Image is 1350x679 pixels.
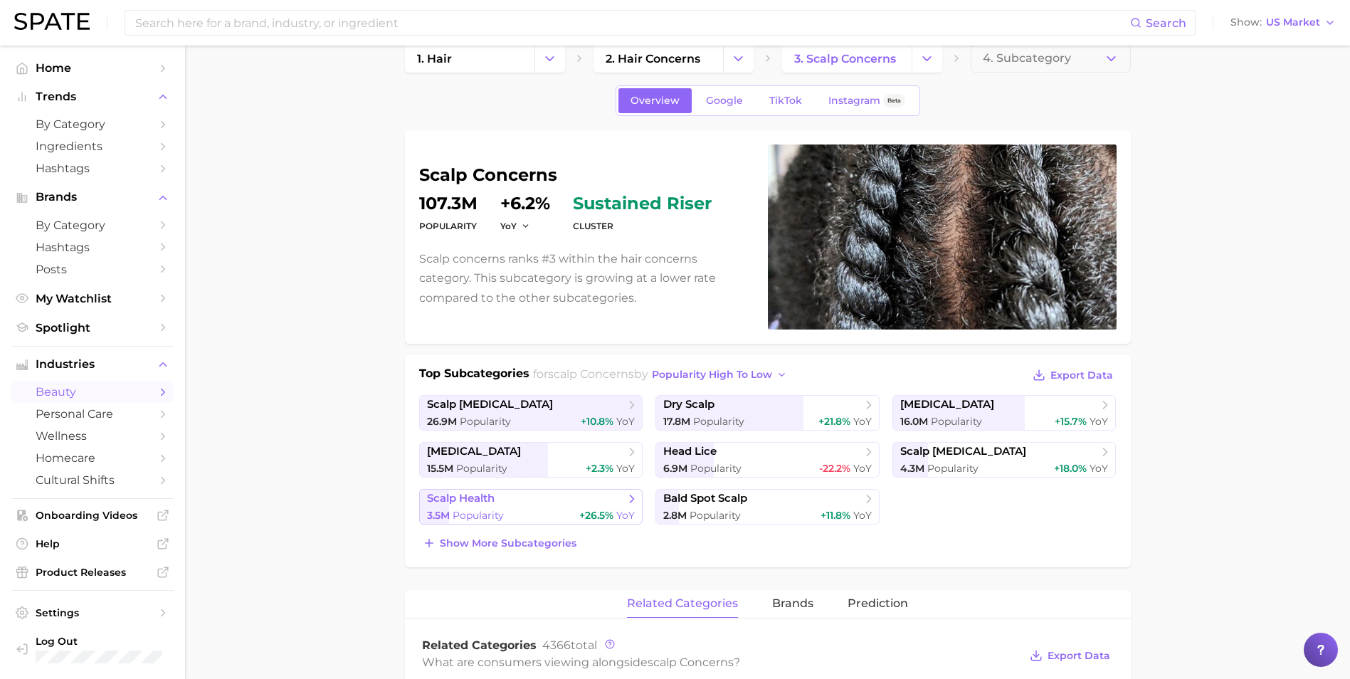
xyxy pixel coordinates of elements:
[11,533,174,554] a: Help
[419,395,643,431] a: scalp [MEDICAL_DATA]26.9m Popularity+10.8% YoY
[11,236,174,258] a: Hashtags
[848,597,908,610] span: Prediction
[11,354,174,375] button: Industries
[579,509,613,522] span: +26.5%
[706,95,743,107] span: Google
[14,13,90,30] img: SPATE
[573,195,712,212] span: sustained riser
[36,451,149,465] span: homecare
[816,88,917,113] a: InstagramBeta
[663,492,747,505] span: bald spot scalp
[892,395,1117,431] a: [MEDICAL_DATA]16.0m Popularity+15.7% YoY
[818,415,850,428] span: +21.8%
[36,140,149,153] span: Ingredients
[11,288,174,310] a: My Watchlist
[11,157,174,179] a: Hashtags
[652,369,772,381] span: popularity high to low
[1090,415,1108,428] span: YoY
[1090,462,1108,475] span: YoY
[36,191,149,204] span: Brands
[11,186,174,208] button: Brands
[1227,14,1339,32] button: ShowUS Market
[427,462,453,475] span: 15.5m
[1266,19,1320,26] span: US Market
[616,462,635,475] span: YoY
[11,425,174,447] a: wellness
[36,90,149,103] span: Trends
[693,415,744,428] span: Popularity
[453,509,504,522] span: Popularity
[542,638,571,652] span: 4366
[422,653,1020,672] div: What are consumers viewing alongside ?
[533,367,791,381] span: for by
[912,44,942,73] button: Change Category
[500,195,550,212] dd: +6.2%
[427,492,495,505] span: scalp health
[828,95,880,107] span: Instagram
[892,442,1117,478] a: scalp [MEDICAL_DATA]4.3m Popularity+18.0% YoY
[821,509,850,522] span: +11.8%
[36,321,149,335] span: Spotlight
[36,61,149,75] span: Home
[36,263,149,276] span: Posts
[36,117,149,131] span: by Category
[586,462,613,475] span: +2.3%
[11,469,174,491] a: cultural shifts
[36,606,149,619] span: Settings
[11,86,174,107] button: Trends
[534,44,565,73] button: Change Category
[11,57,174,79] a: Home
[11,447,174,469] a: homecare
[1054,462,1087,475] span: +18.0%
[11,562,174,583] a: Product Releases
[769,95,802,107] span: TikTok
[616,509,635,522] span: YoY
[11,258,174,280] a: Posts
[757,88,814,113] a: TikTok
[36,473,149,487] span: cultural shifts
[36,429,149,443] span: wellness
[427,445,521,458] span: [MEDICAL_DATA]
[663,445,717,458] span: head lice
[419,249,751,307] p: Scalp concerns ranks #3 within the hair concerns category. This subcategory is growing at a lower...
[11,113,174,135] a: by Category
[690,509,741,522] span: Popularity
[11,135,174,157] a: Ingredients
[900,462,924,475] span: 4.3m
[417,52,452,65] span: 1. hair
[11,381,174,403] a: beauty
[663,398,714,411] span: dry scalp
[819,462,850,475] span: -22.2%
[405,44,534,73] a: 1. hair
[618,88,692,113] a: Overview
[36,219,149,232] span: by Category
[772,597,813,610] span: brands
[1055,415,1087,428] span: +15.7%
[36,358,149,371] span: Industries
[11,317,174,339] a: Spotlight
[11,214,174,236] a: by Category
[648,656,734,669] span: scalp concerns
[419,218,478,235] dt: Popularity
[11,403,174,425] a: personal care
[36,635,170,648] span: Log Out
[931,415,982,428] span: Popularity
[456,462,507,475] span: Popularity
[971,44,1131,73] button: 4. Subcategory
[927,462,979,475] span: Popularity
[419,489,643,525] a: scalp health3.5m Popularity+26.5% YoY
[594,44,723,73] a: 2. hair concerns
[427,509,450,522] span: 3.5m
[440,537,576,549] span: Show more subcategories
[655,442,880,478] a: head lice6.9m Popularity-22.2% YoY
[616,415,635,428] span: YoY
[427,398,553,411] span: scalp [MEDICAL_DATA]
[422,638,537,652] span: Related Categories
[1230,19,1262,26] span: Show
[663,509,687,522] span: 2.8m
[36,566,149,579] span: Product Releases
[983,52,1071,65] span: 4. Subcategory
[631,95,680,107] span: Overview
[648,365,791,384] button: popularity high to low
[11,602,174,623] a: Settings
